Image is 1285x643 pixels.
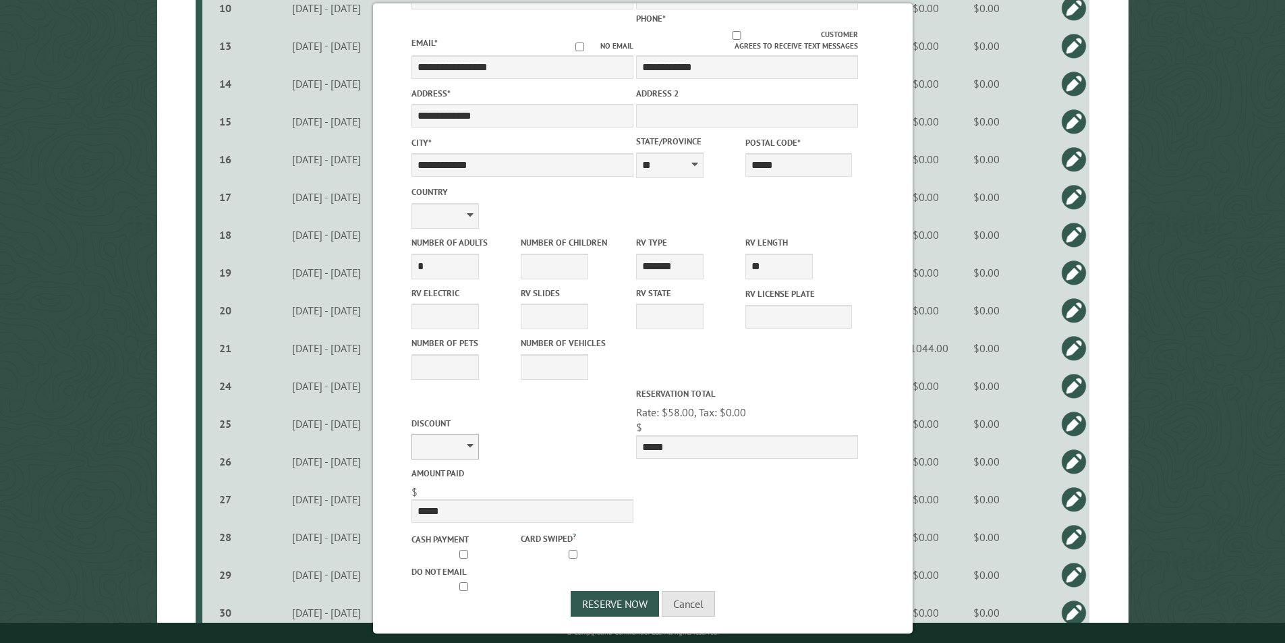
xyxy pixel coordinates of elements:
[248,493,405,506] div: [DATE] - [DATE]
[411,136,633,149] label: City
[248,530,405,544] div: [DATE] - [DATE]
[208,304,244,317] div: 20
[208,455,244,468] div: 26
[899,329,953,367] td: $1044.00
[953,518,1021,556] td: $0.00
[248,341,405,355] div: [DATE] - [DATE]
[208,493,244,506] div: 27
[745,136,852,149] label: Postal Code
[636,13,666,24] label: Phone
[208,530,244,544] div: 28
[208,379,244,393] div: 24
[953,443,1021,480] td: $0.00
[899,178,953,216] td: $0.00
[953,178,1021,216] td: $0.00
[636,29,858,52] label: Customer agrees to receive text messages
[899,216,953,254] td: $0.00
[208,190,244,204] div: 17
[652,31,821,40] input: Customer agrees to receive text messages
[953,27,1021,65] td: $0.00
[662,591,715,617] button: Cancel
[248,379,405,393] div: [DATE] - [DATE]
[953,216,1021,254] td: $0.00
[521,236,627,249] label: Number of Children
[636,87,858,100] label: Address 2
[521,337,627,350] label: Number of Vehicles
[411,37,438,49] label: Email
[899,140,953,178] td: $0.00
[953,65,1021,103] td: $0.00
[248,190,405,204] div: [DATE] - [DATE]
[208,341,244,355] div: 21
[636,420,642,434] span: $
[899,594,953,632] td: $0.00
[899,405,953,443] td: $0.00
[411,565,518,578] label: Do not email
[521,530,627,545] label: Card swiped
[208,417,244,430] div: 25
[521,287,627,300] label: RV Slides
[248,228,405,242] div: [DATE] - [DATE]
[411,236,518,249] label: Number of Adults
[248,266,405,279] div: [DATE] - [DATE]
[573,531,576,540] a: ?
[953,556,1021,594] td: $0.00
[208,1,244,15] div: 10
[248,417,405,430] div: [DATE] - [DATE]
[208,568,244,582] div: 29
[899,291,953,329] td: $0.00
[411,467,633,480] label: Amount paid
[248,606,405,619] div: [DATE] - [DATE]
[208,115,244,128] div: 15
[411,87,633,100] label: Address
[208,228,244,242] div: 18
[208,77,244,90] div: 14
[953,480,1021,518] td: $0.00
[411,417,633,430] label: Discount
[899,65,953,103] td: $0.00
[411,186,633,198] label: Country
[899,367,953,405] td: $0.00
[636,387,858,400] label: Reservation Total
[953,140,1021,178] td: $0.00
[571,591,659,617] button: Reserve Now
[567,628,719,637] small: © Campground Commander LLC. All rights reserved.
[208,266,244,279] div: 19
[248,77,405,90] div: [DATE] - [DATE]
[953,254,1021,291] td: $0.00
[953,405,1021,443] td: $0.00
[953,329,1021,367] td: $0.00
[248,568,405,582] div: [DATE] - [DATE]
[899,27,953,65] td: $0.00
[208,152,244,166] div: 16
[745,236,852,249] label: RV Length
[899,443,953,480] td: $0.00
[953,103,1021,140] td: $0.00
[899,103,953,140] td: $0.00
[953,594,1021,632] td: $0.00
[411,533,518,546] label: Cash payment
[899,556,953,594] td: $0.00
[636,287,743,300] label: RV State
[745,287,852,300] label: RV License Plate
[411,485,418,499] span: $
[248,455,405,468] div: [DATE] - [DATE]
[248,39,405,53] div: [DATE] - [DATE]
[208,39,244,53] div: 13
[248,115,405,128] div: [DATE] - [DATE]
[899,254,953,291] td: $0.00
[899,518,953,556] td: $0.00
[559,40,633,52] label: No email
[636,236,743,249] label: RV Type
[636,135,743,148] label: State/Province
[953,291,1021,329] td: $0.00
[636,406,746,419] span: Rate: $58.00, Tax: $0.00
[899,480,953,518] td: $0.00
[953,367,1021,405] td: $0.00
[411,287,518,300] label: RV Electric
[248,152,405,166] div: [DATE] - [DATE]
[411,337,518,350] label: Number of Pets
[248,304,405,317] div: [DATE] - [DATE]
[208,606,244,619] div: 30
[248,1,405,15] div: [DATE] - [DATE]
